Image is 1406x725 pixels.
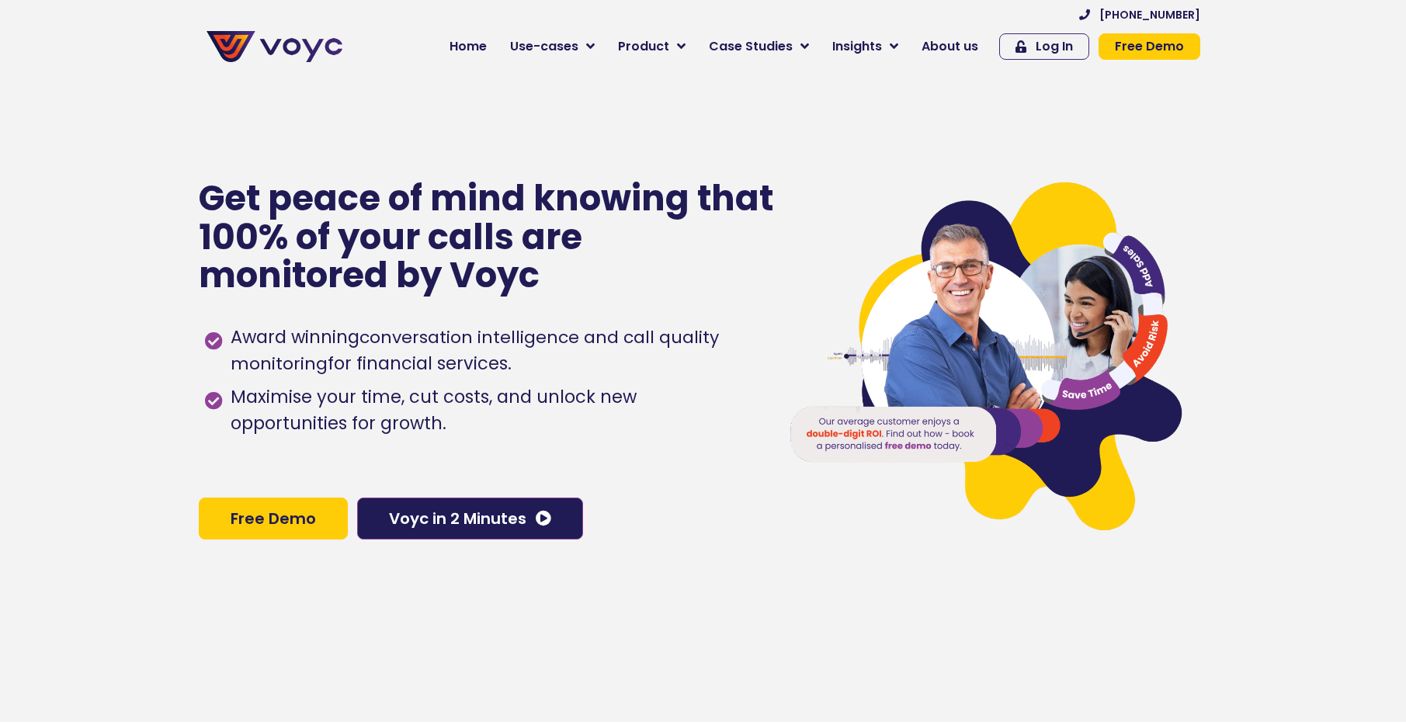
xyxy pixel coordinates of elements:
[207,31,342,62] img: voyc-full-logo
[231,325,719,376] h1: conversation intelligence and call quality monitoring
[1036,40,1073,53] span: Log In
[510,37,578,56] span: Use-cases
[227,384,757,437] span: Maximise your time, cut costs, and unlock new opportunities for growth.
[922,37,978,56] span: About us
[1099,9,1200,20] span: [PHONE_NUMBER]
[231,511,316,526] span: Free Demo
[199,498,348,539] a: Free Demo
[821,31,910,62] a: Insights
[389,511,526,526] span: Voyc in 2 Minutes
[498,31,606,62] a: Use-cases
[1115,40,1184,53] span: Free Demo
[697,31,821,62] a: Case Studies
[618,37,669,56] span: Product
[606,31,697,62] a: Product
[357,498,583,539] a: Voyc in 2 Minutes
[199,179,776,295] p: Get peace of mind knowing that 100% of your calls are monitored by Voyc
[1099,33,1200,60] a: Free Demo
[438,31,498,62] a: Home
[910,31,990,62] a: About us
[832,37,882,56] span: Insights
[999,33,1089,60] a: Log In
[1079,9,1200,20] a: [PHONE_NUMBER]
[709,37,793,56] span: Case Studies
[450,37,487,56] span: Home
[227,324,757,377] span: Award winning for financial services.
